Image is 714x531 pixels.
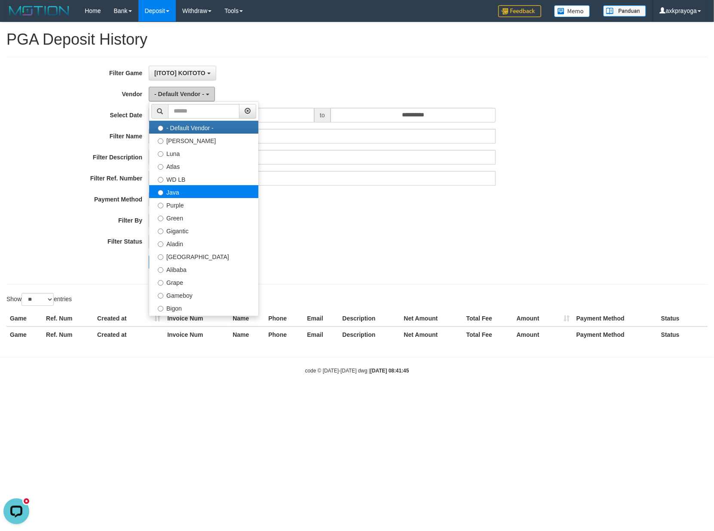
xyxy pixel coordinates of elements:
th: Game [6,327,43,342]
th: Email [303,327,339,342]
small: code © [DATE]-[DATE] dwg | [305,368,409,374]
input: Alibaba [158,267,163,273]
th: Ref. Num [43,327,94,342]
th: Invoice Num [164,311,229,327]
input: WD LB [158,177,163,183]
th: Name [229,327,265,342]
span: - Default Vendor - [154,91,204,98]
input: Gameboy [158,293,163,299]
input: - Default Vendor - [158,125,163,131]
button: Open LiveChat chat widget [3,3,29,29]
button: - Default Vendor - [149,87,215,101]
label: Gameboy [149,288,258,301]
label: Gigantic [149,224,258,237]
label: - Default Vendor - [149,121,258,134]
th: Phone [265,327,303,342]
th: Description [339,327,400,342]
th: Ref. Num [43,311,94,327]
input: Aladin [158,241,163,247]
th: Name [229,311,265,327]
label: Green [149,211,258,224]
th: Payment Method [573,327,658,342]
img: MOTION_logo.png [6,4,72,17]
th: Phone [265,311,303,327]
label: [PERSON_NAME] [149,134,258,146]
span: [ITOTO] KOITOTO [154,70,205,76]
input: Purple [158,203,163,208]
label: Atlas [149,159,258,172]
th: Description [339,311,400,327]
label: Allstar [149,314,258,327]
img: panduan.png [603,5,646,17]
strong: [DATE] 08:41:45 [370,368,409,374]
th: Payment Method [573,311,658,327]
input: Java [158,190,163,195]
label: Purple [149,198,258,211]
label: Luna [149,146,258,159]
input: [PERSON_NAME] [158,138,163,144]
th: Invoice Num [164,327,229,342]
select: Showentries [21,293,54,306]
img: Feedback.jpg [498,5,541,17]
label: Show entries [6,293,72,306]
input: Gigantic [158,229,163,234]
input: Luna [158,151,163,157]
span: to [314,108,331,122]
th: Status [658,311,708,327]
th: Game [6,311,43,327]
label: Alibaba [149,262,258,275]
label: Java [149,185,258,198]
input: Grape [158,280,163,286]
div: new message indicator [22,2,31,10]
input: Atlas [158,164,163,170]
th: Net Amount [401,311,463,327]
input: Green [158,216,163,221]
th: Status [658,327,708,342]
label: Grape [149,275,258,288]
th: Created at [94,311,164,327]
th: Amount [513,311,573,327]
label: [GEOGRAPHIC_DATA] [149,250,258,262]
th: Total Fee [463,327,513,342]
label: Aladin [149,237,258,250]
th: Amount [513,327,573,342]
input: [GEOGRAPHIC_DATA] [158,254,163,260]
img: Button%20Memo.svg [554,5,590,17]
th: Created at [94,327,164,342]
label: Bigon [149,301,258,314]
button: [ITOTO] KOITOTO [149,66,216,80]
th: Net Amount [401,327,463,342]
label: WD LB [149,172,258,185]
h1: PGA Deposit History [6,31,708,48]
th: Total Fee [463,311,513,327]
input: Bigon [158,306,163,311]
th: Email [303,311,339,327]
